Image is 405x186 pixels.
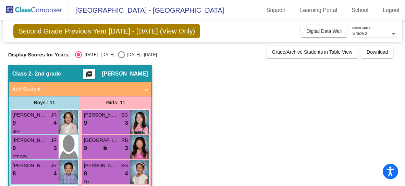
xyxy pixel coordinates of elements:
[125,52,157,58] div: [DATE] - [DATE]
[32,70,61,77] span: - 2nd grade
[13,169,16,178] span: 8
[13,119,16,128] span: 9
[84,169,87,178] span: 8
[352,31,367,36] span: Grade 2
[125,144,128,153] span: 3
[84,119,87,128] span: 9
[84,162,118,169] span: [PERSON_NAME]
[13,155,27,159] span: ETP GPV
[51,162,57,169] span: JR
[69,5,224,16] span: [GEOGRAPHIC_DATA] - [GEOGRAPHIC_DATA]
[361,46,393,58] button: Download
[13,130,20,133] span: GPV
[13,162,47,169] span: [PERSON_NAME]
[84,180,90,184] span: ELL
[295,5,343,16] a: Learning Portal
[82,52,114,58] div: [DATE] - [DATE]
[125,169,128,178] span: 4
[121,137,128,144] span: RB
[301,25,347,37] button: Digital Data Wall
[103,145,108,150] span: lock
[53,144,57,153] span: 3
[13,24,200,38] span: Second Grade Previous Year [DATE] - [DATE] (View Only)
[13,137,47,144] span: [PERSON_NAME]
[85,71,93,80] mat-icon: picture_as_pdf
[9,82,151,96] mat-expansion-panel-header: Add Student
[84,144,87,153] span: 9
[8,52,70,58] span: Display Scores for Years:
[53,119,57,128] span: 4
[12,85,140,93] mat-panel-title: Add Student
[51,137,57,144] span: JR
[267,46,358,58] button: Grade/Archive Students in Table View
[12,70,32,77] span: Class 2
[377,5,405,16] a: Logout
[84,111,118,119] span: [PERSON_NAME]
[83,69,95,79] button: Print Students Details
[121,162,128,169] span: SG
[80,96,151,109] div: Girls: 11
[51,111,57,119] span: JR
[272,49,353,55] span: Grade/Archive Students in Table View
[306,28,342,34] span: Digital Data Wall
[261,5,291,16] a: Support
[367,49,388,55] span: Download
[102,70,148,77] span: [PERSON_NAME]
[13,111,47,119] span: [PERSON_NAME]
[346,5,374,16] a: School
[13,144,16,153] span: 9
[53,169,57,178] span: 4
[84,137,118,144] span: [GEOGRAPHIC_DATA]
[121,111,128,119] span: SG
[9,96,80,109] div: Boys : 11
[125,119,128,128] span: 3
[75,51,157,58] mat-radio-group: Select an option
